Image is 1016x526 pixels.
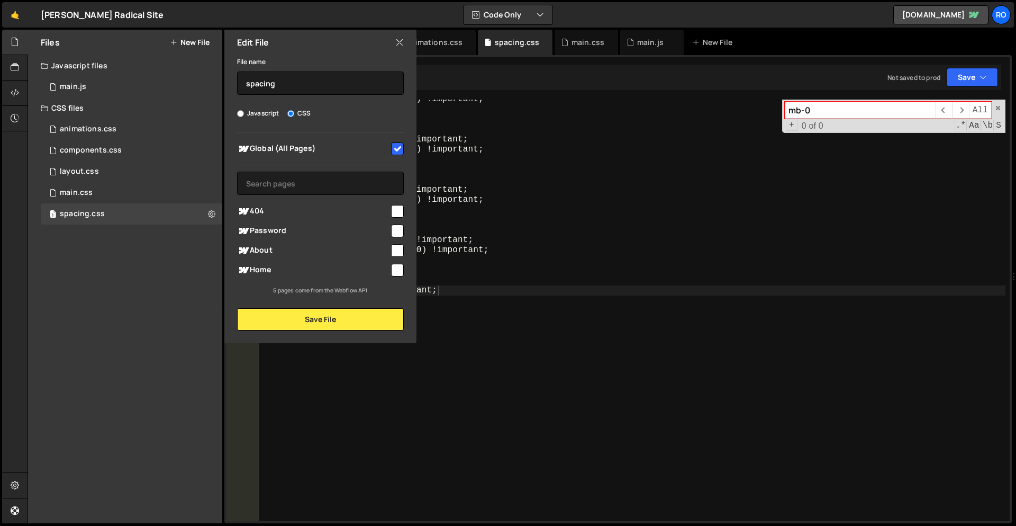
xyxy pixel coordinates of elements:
[237,264,389,277] span: Home
[60,124,116,134] div: animations.css
[992,5,1011,24] a: Ro
[237,172,404,195] input: Search pages
[41,182,226,203] div: 16726/45739.css
[60,167,99,176] div: layout.css
[41,37,60,48] h2: Files
[41,140,226,161] div: 16726/45796.css
[2,2,28,28] a: 🤙
[60,82,86,92] div: main.js
[60,188,93,198] div: main.css
[237,37,269,48] h2: Edit File
[237,225,389,237] span: Password
[237,205,389,218] span: 404
[637,37,664,48] div: main.js
[28,97,222,119] div: CSS files
[273,287,367,294] small: 5 pages come from the Webflow API
[952,102,968,119] span: ​
[41,119,226,140] div: 16726/45795.css
[170,38,210,47] button: New File
[797,121,828,131] span: 0 of 0
[41,203,226,225] div: 16726/45794.css
[406,37,462,48] div: animations.css
[60,209,105,219] div: spacing.css
[41,161,226,182] div: 16726/45797.css
[982,120,994,131] span: Whole Word Search
[571,37,604,48] div: main.css
[287,110,294,117] input: CSS
[237,110,244,117] input: Javascript
[50,211,56,219] span: 1
[287,108,311,119] label: CSS
[936,102,952,119] span: ​
[785,102,936,119] input: Search for
[947,68,998,87] button: Save
[237,72,404,95] input: Name
[786,120,797,131] span: Toggle Replace mode
[237,108,279,119] label: Javascript
[969,102,992,119] span: Alt-Enter
[995,120,1002,131] span: Search In Selection
[41,76,222,97] div: 16726/45737.js
[237,244,389,257] span: About
[237,308,404,331] button: Save File
[237,142,389,155] span: Global (All Pages)
[41,8,164,21] div: [PERSON_NAME] Radical Site
[893,5,988,24] a: [DOMAIN_NAME]
[28,55,222,76] div: Javascript files
[692,37,737,48] div: New File
[60,146,122,155] div: components.css
[968,120,981,131] span: CaseSensitive Search
[237,57,266,67] label: File name
[464,5,552,24] button: Code Only
[887,73,940,82] div: Not saved to prod
[495,37,540,48] div: spacing.css
[955,120,967,131] span: RegExp Search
